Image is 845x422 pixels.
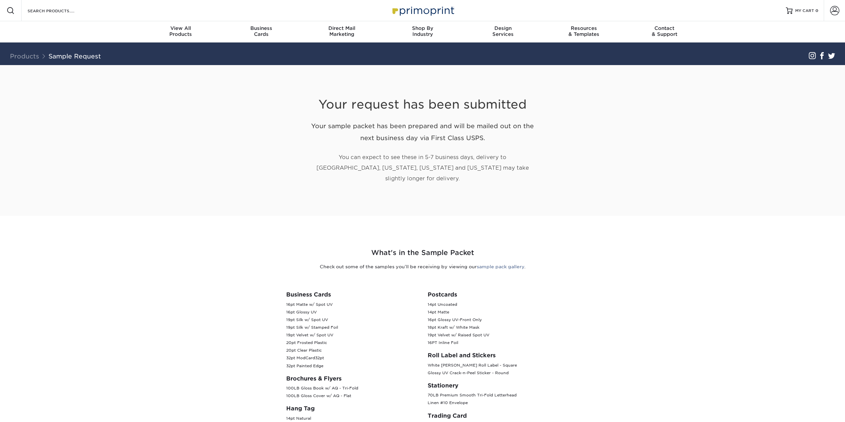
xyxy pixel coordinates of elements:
[428,391,559,407] p: 70LB Premium Smooth Tri-Fold Letterhead Linen #10 Envelope
[815,8,818,13] span: 0
[382,25,463,37] div: Industry
[140,21,221,42] a: View AllProducts
[428,291,559,298] h3: Postcards
[382,25,463,31] span: Shop By
[428,362,559,377] p: White [PERSON_NAME] Roll Label - Square Glossy UV Crack-n-Peel Sticker - Round
[463,21,544,42] a: DesignServices
[477,264,524,269] a: sample pack gallery
[428,412,559,419] h3: Trading Card
[544,21,624,42] a: Resources& Templates
[286,384,418,400] p: 100LB Gloss Book w/ AQ - Tri-Fold 100LB Gloss Cover w/ AQ - Flat
[428,382,559,389] h3: Stationery
[301,21,382,42] a: Direct MailMarketing
[228,248,617,258] h2: What's in the Sample Packet
[306,152,539,184] p: You can expect to see these in 5-7 business days, delivery to [GEOGRAPHIC_DATA], [US_STATE], [US_...
[286,291,418,298] h3: Business Cards
[624,25,705,31] span: Contact
[221,25,301,31] span: Business
[27,7,92,15] input: SEARCH PRODUCTS.....
[286,301,418,370] p: 16pt Matte w/ Spot UV 16pt Glossy UV 19pt Silk w/ Spot UV 19pt Silk w/ Stamped Foil 19pt Velvet w...
[389,3,456,18] img: Primoprint
[624,25,705,37] div: & Support
[221,25,301,37] div: Cards
[463,25,544,31] span: Design
[463,25,544,37] div: Services
[306,81,539,112] h1: Your request has been submitted
[624,21,705,42] a: Contact& Support
[286,405,418,412] h3: Hang Tag
[306,120,539,144] h2: Your sample packet has been prepared and will be mailed out on the next business day via First Cl...
[544,25,624,37] div: & Templates
[48,52,101,60] a: Sample Request
[221,21,301,42] a: BusinessCards
[428,352,559,359] h3: Roll Label and Stickers
[140,25,221,31] span: View All
[301,25,382,31] span: Direct Mail
[140,25,221,37] div: Products
[544,25,624,31] span: Resources
[382,21,463,42] a: Shop ByIndustry
[286,375,418,382] h3: Brochures & Flyers
[301,25,382,37] div: Marketing
[795,8,814,14] span: MY CART
[228,263,617,270] p: Check out some of the samples you’ll be receiving by viewing our .
[428,301,559,347] p: 14pt Uncoated 14pt Matte 16pt Glossy UV-Front Only 18pt Kraft w/ White Mask 19pt Velvet w/ Raised...
[10,52,39,60] a: Products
